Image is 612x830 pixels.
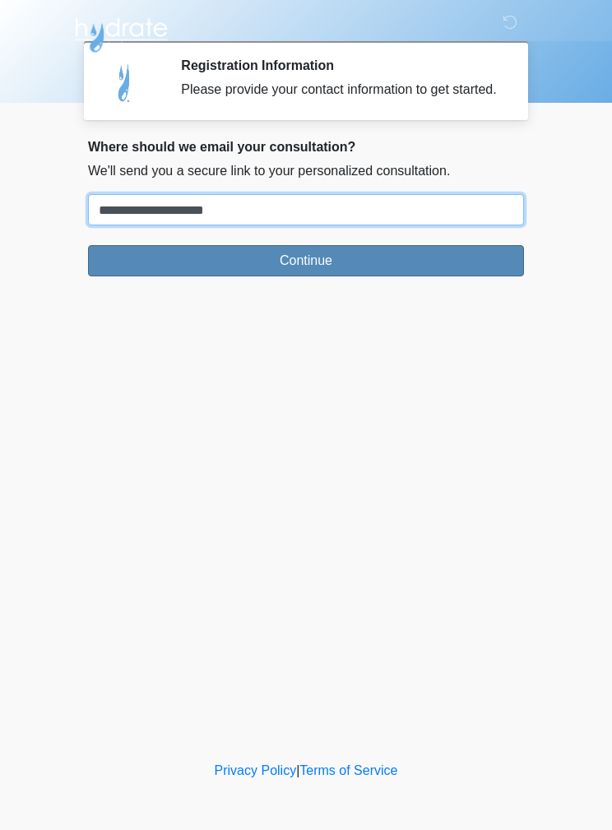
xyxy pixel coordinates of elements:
[215,763,297,777] a: Privacy Policy
[72,12,170,53] img: Hydrate IV Bar - Flagstaff Logo
[88,161,524,181] p: We'll send you a secure link to your personalized consultation.
[88,139,524,155] h2: Where should we email your consultation?
[299,763,397,777] a: Terms of Service
[296,763,299,777] a: |
[100,58,150,107] img: Agent Avatar
[181,80,499,100] div: Please provide your contact information to get started.
[88,245,524,276] button: Continue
